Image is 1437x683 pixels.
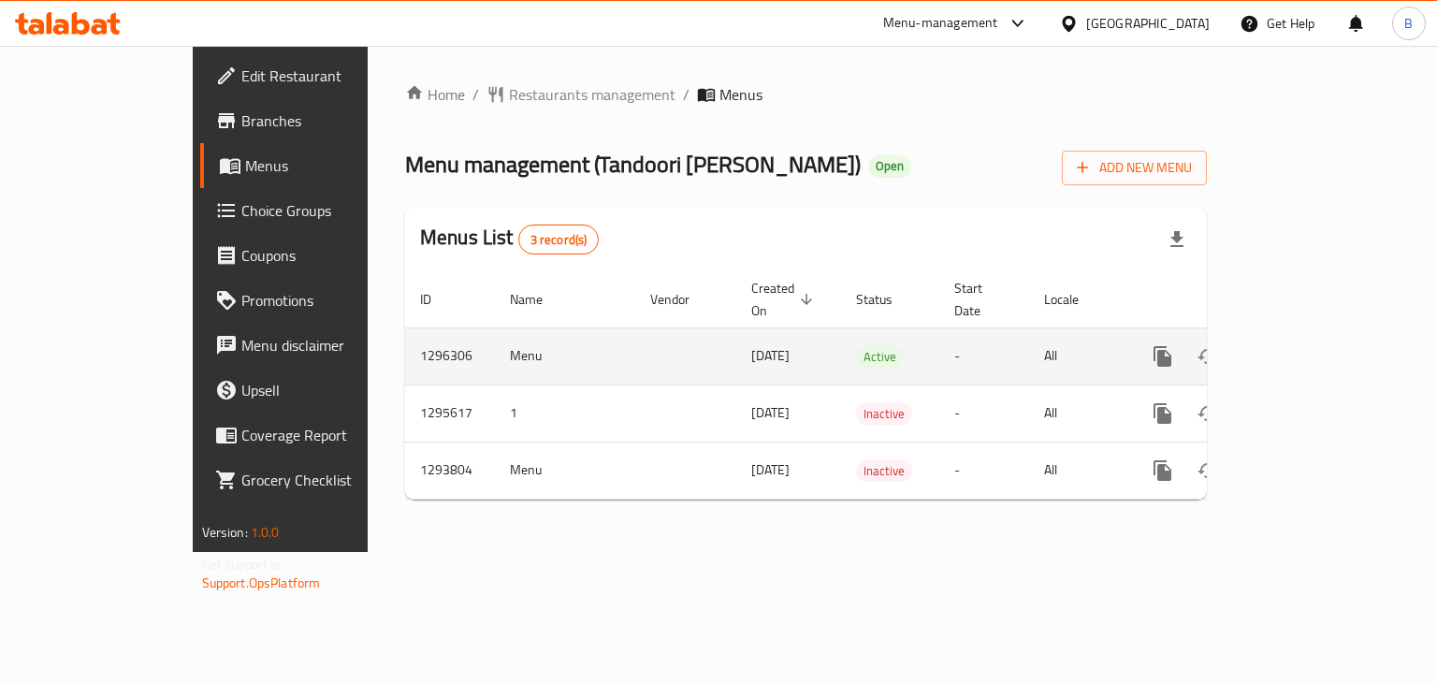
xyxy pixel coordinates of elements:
[509,83,675,106] span: Restaurants management
[856,460,912,482] span: Inactive
[650,288,714,311] span: Vendor
[200,143,433,188] a: Menus
[200,368,433,413] a: Upsell
[202,552,288,576] span: Get support on:
[1077,156,1192,180] span: Add New Menu
[495,385,635,442] td: 1
[241,379,418,401] span: Upsell
[495,327,635,385] td: Menu
[751,458,790,482] span: [DATE]
[868,155,911,178] div: Open
[486,83,675,106] a: Restaurants management
[405,143,861,185] span: Menu management ( Tandoori [PERSON_NAME] )
[1029,385,1125,442] td: All
[939,385,1029,442] td: -
[751,277,819,322] span: Created On
[683,83,689,106] li: /
[751,400,790,425] span: [DATE]
[519,231,599,249] span: 3 record(s)
[856,403,912,425] span: Inactive
[241,65,418,87] span: Edit Restaurant
[200,323,433,368] a: Menu disclaimer
[202,571,321,595] a: Support.OpsPlatform
[751,343,790,368] span: [DATE]
[883,12,998,35] div: Menu-management
[1140,334,1185,379] button: more
[1185,391,1230,436] button: Change Status
[202,520,248,545] span: Version:
[241,109,418,132] span: Branches
[420,288,456,311] span: ID
[856,345,904,368] div: Active
[1185,448,1230,493] button: Change Status
[200,98,433,143] a: Branches
[518,225,600,254] div: Total records count
[1029,442,1125,499] td: All
[405,385,495,442] td: 1295617
[200,458,433,502] a: Grocery Checklist
[405,442,495,499] td: 1293804
[241,289,418,312] span: Promotions
[510,288,567,311] span: Name
[1404,13,1413,34] span: B
[405,83,1207,106] nav: breadcrumb
[420,224,599,254] h2: Menus List
[241,244,418,267] span: Coupons
[1029,327,1125,385] td: All
[241,469,418,491] span: Grocery Checklist
[1125,271,1335,328] th: Actions
[719,83,762,106] span: Menus
[1154,217,1199,262] div: Export file
[241,334,418,356] span: Menu disclaimer
[200,413,433,458] a: Coverage Report
[241,424,418,446] span: Coverage Report
[200,188,433,233] a: Choice Groups
[856,288,917,311] span: Status
[200,233,433,278] a: Coupons
[251,520,280,545] span: 1.0.0
[1140,448,1185,493] button: more
[405,83,465,106] a: Home
[856,346,904,368] span: Active
[1140,391,1185,436] button: more
[405,271,1335,500] table: enhanced table
[405,327,495,385] td: 1296306
[245,154,418,177] span: Menus
[472,83,479,106] li: /
[939,442,1029,499] td: -
[1044,288,1103,311] span: Locale
[1185,334,1230,379] button: Change Status
[495,442,635,499] td: Menu
[954,277,1007,322] span: Start Date
[856,459,912,482] div: Inactive
[856,402,912,425] div: Inactive
[241,199,418,222] span: Choice Groups
[868,158,911,174] span: Open
[200,53,433,98] a: Edit Restaurant
[1062,151,1207,185] button: Add New Menu
[939,327,1029,385] td: -
[200,278,433,323] a: Promotions
[1086,13,1210,34] div: [GEOGRAPHIC_DATA]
